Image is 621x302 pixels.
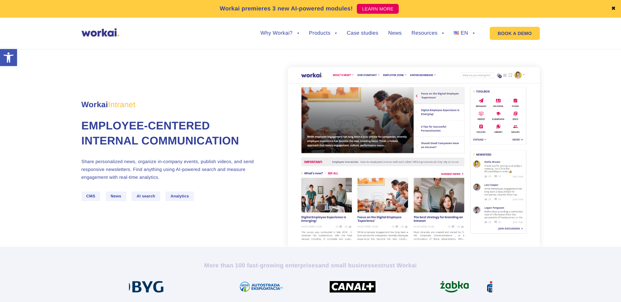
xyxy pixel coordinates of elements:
[220,4,353,13] p: Workai premieres 3 new AI-powered modules!
[318,262,381,269] i: and small businesses
[611,6,616,11] a: ✖
[108,100,136,109] em: Intranet
[132,192,160,201] span: AI search
[82,158,262,181] p: Share personalized news, organize in-company events, publish videos, and send responsive newslett...
[490,27,539,40] a: BOOK A DEMO
[461,30,468,36] span: EN
[82,93,136,109] span: Workai
[357,4,399,14] a: LEARN MORE
[106,192,126,201] span: News
[347,31,378,36] a: Case studies
[411,31,444,36] a: Resources
[388,31,402,36] a: News
[309,31,337,36] a: Products
[82,192,100,201] span: CMS
[129,261,492,269] h2: More than 100 fast-growing enterprises trust Workai
[82,119,262,149] h1: Employee-centered internal communication
[260,31,299,36] a: Why Workai?
[166,192,194,201] span: Analytics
